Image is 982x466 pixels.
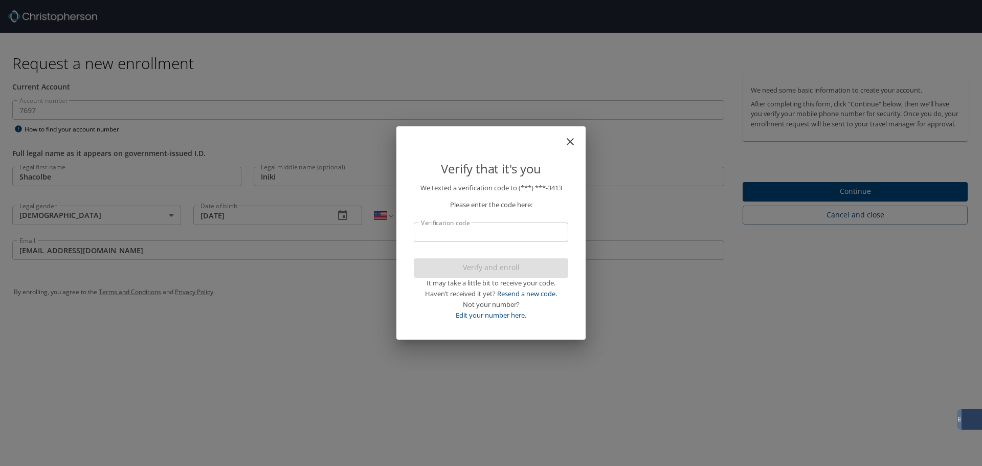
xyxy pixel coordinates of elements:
[414,278,568,289] div: It may take a little bit to receive your code.
[414,199,568,210] p: Please enter the code here:
[414,289,568,299] div: Haven’t received it yet?
[414,159,568,179] p: Verify that it's you
[569,130,582,143] button: close
[456,310,526,320] a: Edit your number here.
[497,289,557,298] a: Resend a new code.
[414,299,568,310] div: Not your number?
[414,183,568,193] p: We texted a verification code to (***) ***- 3413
